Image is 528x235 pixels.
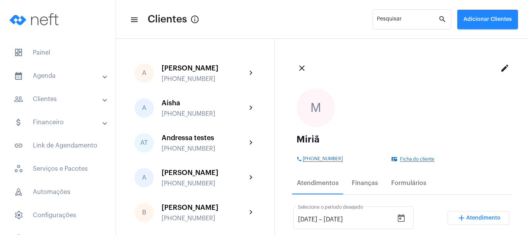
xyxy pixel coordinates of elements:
[297,63,307,73] mat-icon: close
[162,169,247,177] div: [PERSON_NAME]
[14,211,23,220] span: sidenav icon
[296,88,335,127] div: M
[298,216,317,223] input: Data de início
[463,17,512,22] span: Adicionar Clientes
[391,180,426,187] div: Formulários
[296,156,303,162] mat-icon: phone
[297,180,339,187] div: Atendimentos
[247,69,256,78] mat-icon: chevron_right
[135,63,154,83] div: A
[14,71,103,81] mat-panel-title: Agenda
[14,48,23,57] span: sidenav icon
[14,118,103,127] mat-panel-title: Financeiro
[5,113,116,132] mat-expansion-panel-header: sidenav iconFinanceiro
[457,10,518,29] button: Adicionar Clientes
[448,211,509,225] button: Adicionar Atendimento
[135,98,154,118] div: A
[247,173,256,182] mat-icon: chevron_right
[162,64,247,72] div: [PERSON_NAME]
[14,164,23,173] span: sidenav icon
[14,187,23,197] span: sidenav icon
[148,13,187,26] span: Clientes
[8,183,108,201] span: Automações
[377,18,438,24] input: Pesquisar
[247,103,256,113] mat-icon: chevron_right
[135,133,154,153] div: AT
[393,211,409,226] button: Open calendar
[162,215,247,222] div: [PHONE_NUMBER]
[14,94,23,104] mat-icon: sidenav icon
[6,4,64,35] img: logo-neft-novo-2.png
[392,156,398,162] mat-icon: contact_mail
[162,134,247,142] div: Andressa testes
[8,136,108,155] span: Link de Agendamento
[162,110,247,117] div: [PHONE_NUMBER]
[14,118,23,127] mat-icon: sidenav icon
[296,135,506,144] div: Miriã
[14,94,103,104] mat-panel-title: Clientes
[162,75,247,82] div: [PHONE_NUMBER]
[466,215,501,221] span: Atendimento
[162,99,247,107] div: Aisha
[135,203,154,222] div: B
[162,180,247,187] div: [PHONE_NUMBER]
[8,160,108,178] span: Serviços e Pacotes
[5,67,116,85] mat-expansion-panel-header: sidenav iconAgenda
[303,156,343,162] span: [PHONE_NUMBER]
[324,216,370,223] input: Data do fim
[162,145,247,152] div: [PHONE_NUMBER]
[438,15,448,24] mat-icon: search
[8,43,108,62] span: Painel
[8,206,108,225] span: Configurações
[14,71,23,81] mat-icon: sidenav icon
[14,141,23,150] mat-icon: sidenav icon
[457,213,466,223] mat-icon: add
[187,12,203,27] button: Button that displays a tooltip when focused or hovered over
[500,63,509,73] mat-icon: edit
[400,157,434,162] span: Ficha do cliente
[190,15,199,24] mat-icon: Button that displays a tooltip when focused or hovered over
[135,168,154,187] div: A
[5,90,116,108] mat-expansion-panel-header: sidenav iconClientes
[247,208,256,217] mat-icon: chevron_right
[130,15,138,24] mat-icon: sidenav icon
[162,204,247,211] div: [PERSON_NAME]
[352,180,378,187] div: Finanças
[319,216,322,223] span: –
[247,138,256,148] mat-icon: chevron_right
